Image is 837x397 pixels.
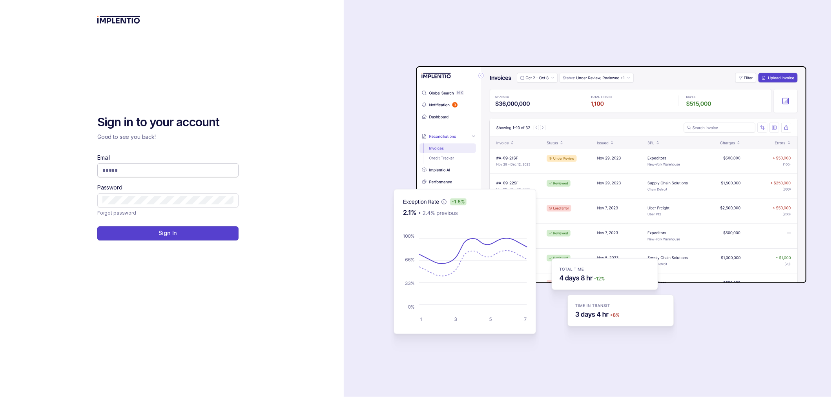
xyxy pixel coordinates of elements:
[97,133,239,141] p: Good to see you back!
[97,16,140,24] img: logo
[366,42,809,355] img: signin-background.svg
[97,154,110,162] label: Email
[97,226,239,240] button: Sign In
[97,184,122,191] label: Password
[97,209,136,217] a: Link Forgot password
[97,209,136,217] p: Forgot password
[159,229,177,237] p: Sign In
[97,115,239,130] h2: Sign in to your account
